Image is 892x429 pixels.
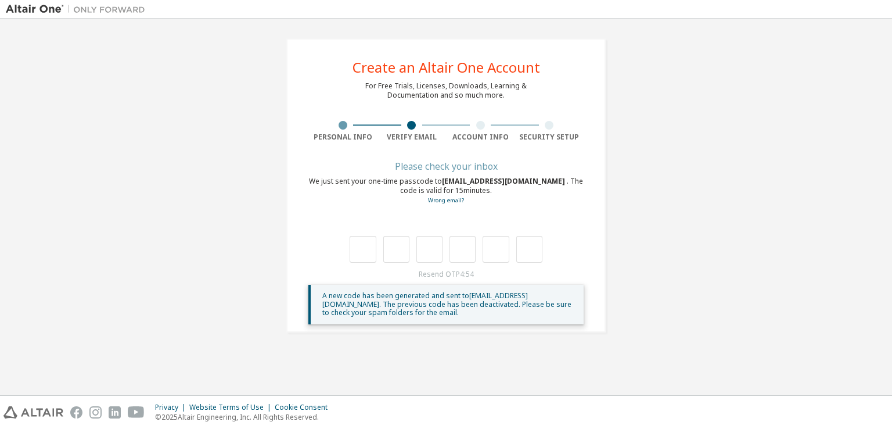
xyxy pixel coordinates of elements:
[377,133,447,142] div: Verify Email
[155,403,189,412] div: Privacy
[6,3,151,15] img: Altair One
[189,403,275,412] div: Website Terms of Use
[70,406,82,419] img: facebook.svg
[275,403,334,412] div: Cookie Consent
[109,406,121,419] img: linkedin.svg
[428,196,464,204] a: Go back to the registration form
[365,81,527,100] div: For Free Trials, Licenses, Downloads, Learning & Documentation and so much more.
[308,177,584,205] div: We just sent your one-time passcode to . The code is valid for 15 minutes.
[322,291,571,317] span: A new code has been generated and sent to [EMAIL_ADDRESS][DOMAIN_NAME] . The previous code has be...
[515,133,584,142] div: Security Setup
[3,406,63,419] img: altair_logo.svg
[155,412,334,422] p: © 2025 Altair Engineering, Inc. All Rights Reserved.
[442,176,567,186] span: [EMAIL_ADDRESS][DOMAIN_NAME]
[353,60,540,74] div: Create an Altair One Account
[446,133,515,142] div: Account Info
[308,133,377,142] div: Personal Info
[128,406,145,419] img: youtube.svg
[89,406,102,419] img: instagram.svg
[308,163,584,170] div: Please check your inbox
